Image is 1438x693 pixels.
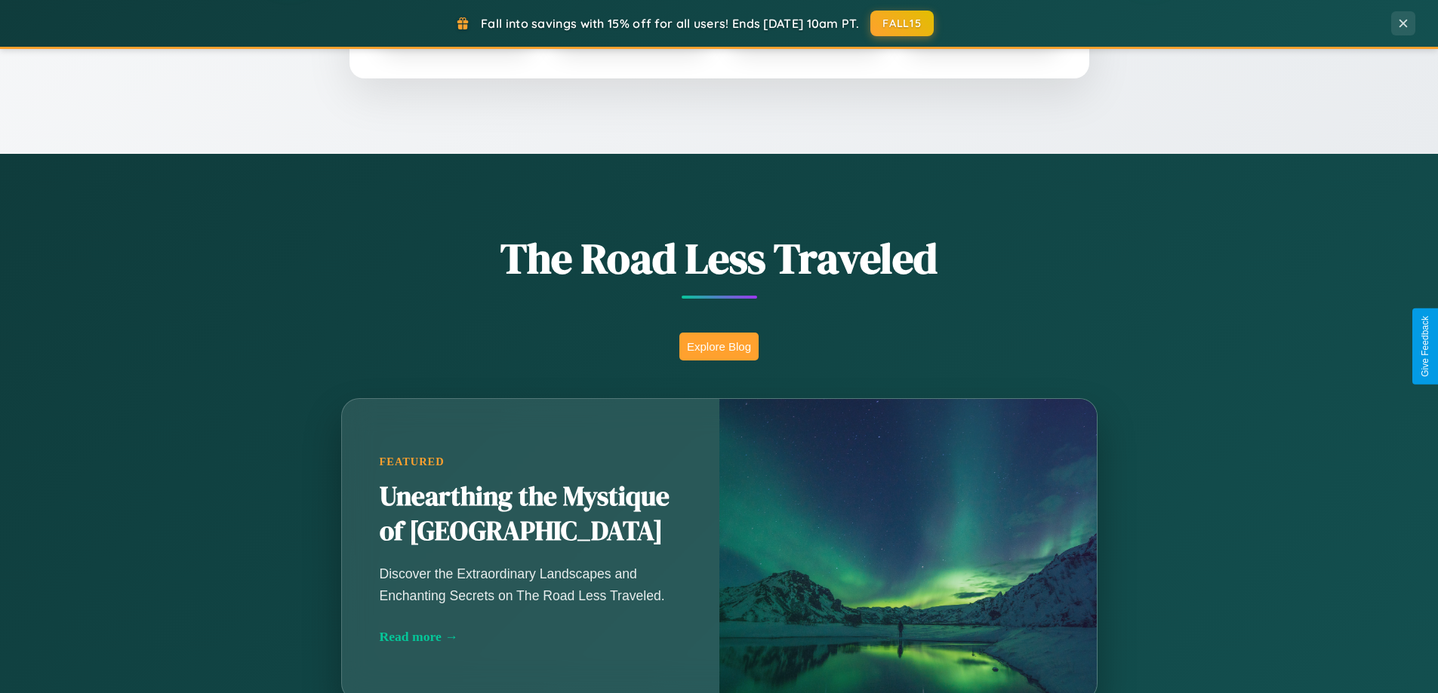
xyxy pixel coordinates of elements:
button: Explore Blog [679,333,759,360]
p: Discover the Extraordinary Landscapes and Enchanting Secrets on The Road Less Traveled. [380,563,682,606]
h1: The Road Less Traveled [266,229,1172,287]
div: Give Feedback [1420,316,1430,377]
h2: Unearthing the Mystique of [GEOGRAPHIC_DATA] [380,480,682,549]
button: FALL15 [870,11,934,36]
div: Featured [380,455,682,468]
span: Fall into savings with 15% off for all users! Ends [DATE] 10am PT. [481,16,859,31]
div: Read more → [380,629,682,645]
